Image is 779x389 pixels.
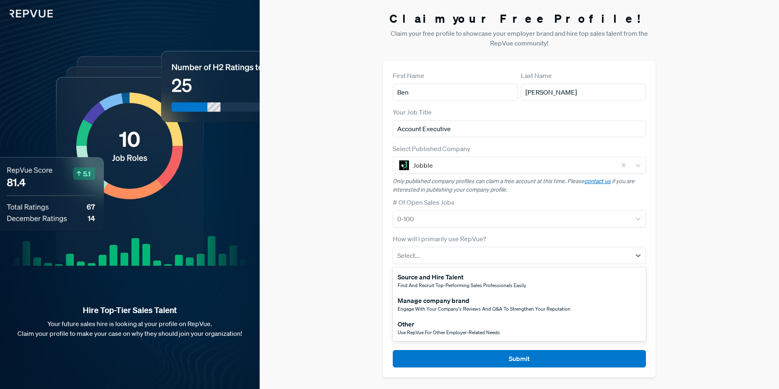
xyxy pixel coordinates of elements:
[13,305,247,316] strong: Hire Top-Tier Sales Talent
[383,28,656,48] p: Claim your free profile to showcase your employer brand and hire top sales talent from the RepVue...
[399,160,409,170] img: Jobble
[393,120,646,137] input: Title
[393,234,486,244] label: How will I primarily use RepVue?
[393,144,470,153] label: Select Published Company
[521,71,552,80] label: Last Name
[393,350,646,367] button: Submit
[398,329,500,336] span: Use RepVue for other employer-related needs
[398,305,570,312] span: Engage with your company's reviews and Q&A to strengthen your reputation
[398,272,526,282] div: Source and Hire Talent
[398,296,570,305] div: Manage company brand
[393,107,432,117] label: Your Job Title
[584,177,611,185] a: contact us
[393,84,518,101] input: First Name
[521,84,646,101] input: Last Name
[383,12,656,26] h3: Claim your Free Profile!
[398,319,500,329] div: Other
[393,177,646,194] p: Only published company profiles can claim a free account at this time. Please if you are interest...
[393,71,424,80] label: First Name
[393,197,454,207] label: # Of Open Sales Jobs
[13,319,247,338] p: Your future sales hire is looking at your profile on RepVue. Claim your profile to make your case...
[398,282,526,289] span: Find and recruit top-performing sales professionals easily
